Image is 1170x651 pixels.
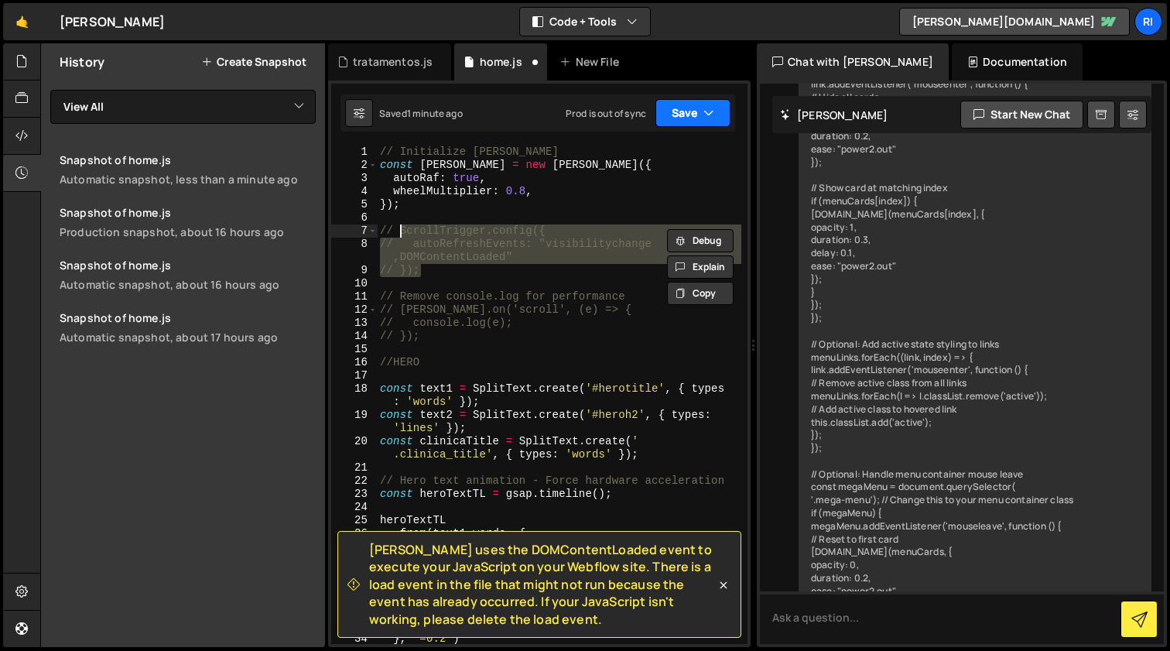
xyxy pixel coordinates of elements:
[331,593,378,606] div: 31
[331,356,378,369] div: 16
[331,435,378,461] div: 20
[60,277,316,292] div: Automatic snapshot, about 16 hours ago
[60,258,316,272] div: Snapshot of home.js
[331,198,378,211] div: 5
[3,3,41,40] a: 🤙
[331,501,378,514] div: 24
[331,264,378,277] div: 9
[331,317,378,330] div: 13
[655,99,730,127] button: Save
[331,475,378,488] div: 22
[667,229,734,252] button: Debug
[952,43,1083,81] div: Documentation
[331,488,378,501] div: 23
[60,205,316,220] div: Snapshot of home.js
[331,303,378,317] div: 12
[331,461,378,475] div: 21
[353,54,433,70] div: tratamentos.js
[60,152,316,167] div: Snapshot of home.js
[50,248,325,301] a: Snapshot of home.js Automatic snapshot, about 16 hours ago
[331,330,378,343] div: 14
[331,159,378,172] div: 2
[331,553,378,567] div: 28
[559,54,624,70] div: New File
[331,343,378,356] div: 15
[60,224,316,239] div: Production snapshot, about 16 hours ago
[201,56,306,68] button: Create Snapshot
[331,527,378,540] div: 26
[331,211,378,224] div: 6
[60,172,316,187] div: Automatic snapshot, less than a minute ago
[757,43,949,81] div: Chat with [PERSON_NAME]
[520,8,650,36] button: Code + Tools
[331,567,378,580] div: 29
[331,277,378,290] div: 10
[50,301,325,354] a: Snapshot of home.js Automatic snapshot, about 17 hours ago
[480,54,522,70] div: home.js
[407,107,463,120] div: 1 minute ago
[369,541,716,628] span: [PERSON_NAME] uses the DOMContentLoaded event to execute your JavaScript on your Webflow site. Th...
[1134,8,1162,36] a: Ri
[331,369,378,382] div: 17
[960,101,1083,128] button: Start new chat
[331,409,378,435] div: 19
[331,224,378,238] div: 7
[60,53,104,70] h2: History
[331,540,378,553] div: 27
[379,107,463,120] div: Saved
[60,330,316,344] div: Automatic snapshot, about 17 hours ago
[331,606,378,619] div: 32
[60,12,165,31] div: [PERSON_NAME]
[899,8,1130,36] a: [PERSON_NAME][DOMAIN_NAME]
[331,580,378,593] div: 30
[331,619,378,632] div: 33
[667,282,734,305] button: Copy
[331,238,378,264] div: 8
[331,185,378,198] div: 4
[566,107,646,120] div: Prod is out of sync
[331,632,378,646] div: 34
[780,108,888,122] h2: [PERSON_NAME]
[331,514,378,527] div: 25
[331,172,378,185] div: 3
[331,382,378,409] div: 18
[60,310,316,325] div: Snapshot of home.js
[50,143,325,196] a: Snapshot of home.jsAutomatic snapshot, less than a minute ago
[331,146,378,159] div: 1
[667,255,734,279] button: Explain
[50,196,325,248] a: Snapshot of home.js Production snapshot, about 16 hours ago
[331,290,378,303] div: 11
